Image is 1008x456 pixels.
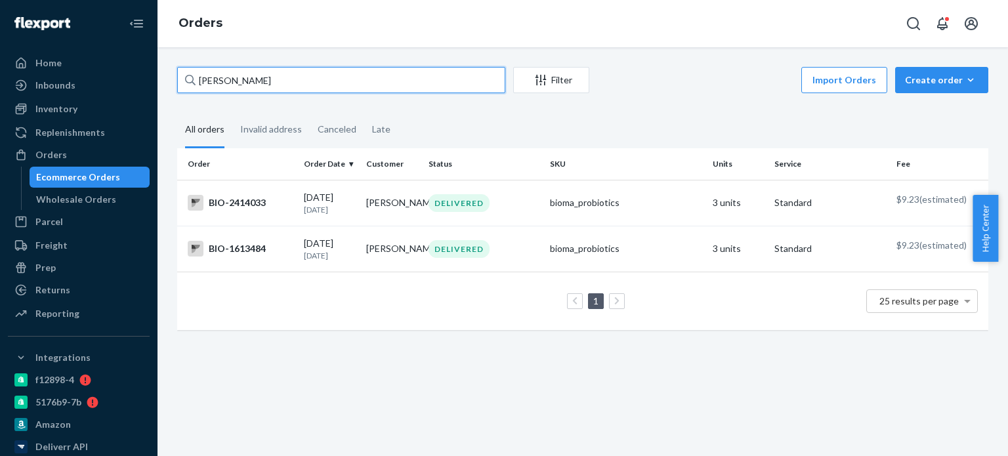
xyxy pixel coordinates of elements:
div: All orders [185,112,224,148]
td: 3 units [707,226,770,272]
div: Invalid address [240,112,302,146]
ol: breadcrumbs [168,5,233,43]
p: $9.23 [896,193,978,206]
button: Integrations [8,347,150,368]
div: BIO-1613484 [188,241,293,257]
button: Create order [895,67,988,93]
div: Canceled [318,112,356,146]
div: Inventory [35,102,77,115]
a: Prep [8,257,150,278]
button: Open notifications [929,10,955,37]
button: Open Search Box [900,10,927,37]
div: Customer [366,158,418,169]
div: Reporting [35,307,79,320]
div: f12898-4 [35,373,74,386]
a: Wholesale Orders [30,189,150,210]
a: Reporting [8,303,150,324]
a: Orders [178,16,222,30]
td: [PERSON_NAME] [361,180,423,226]
p: [DATE] [304,250,356,261]
div: Prep [35,261,56,274]
a: Ecommerce Orders [30,167,150,188]
a: Page 1 is your current page [591,295,601,306]
button: Open account menu [958,10,984,37]
td: [PERSON_NAME] [361,226,423,272]
div: Late [372,112,390,146]
span: 25 results per page [879,295,959,306]
a: Orders [8,144,150,165]
div: DELIVERED [429,194,490,212]
div: BIO-2414033 [188,195,293,211]
div: [DATE] [304,237,356,261]
th: Status [423,148,545,180]
a: Home [8,52,150,73]
div: Replenishments [35,126,105,139]
p: Standard [774,242,885,255]
div: Ecommerce Orders [36,171,120,184]
div: Freight [35,239,68,252]
div: Home [35,56,62,70]
a: f12898-4 [8,369,150,390]
a: Inventory [8,98,150,119]
div: Filter [514,73,589,87]
a: Parcel [8,211,150,232]
div: 5176b9-7b [35,396,81,409]
div: Create order [905,73,978,87]
a: Inbounds [8,75,150,96]
th: Fee [891,148,988,180]
button: Import Orders [801,67,887,93]
div: Returns [35,283,70,297]
button: Help Center [973,195,998,262]
a: Freight [8,235,150,256]
span: (estimated) [919,239,967,251]
span: (estimated) [919,194,967,205]
div: [DATE] [304,191,356,215]
div: Wholesale Orders [36,193,116,206]
p: [DATE] [304,204,356,215]
input: Search orders [177,67,505,93]
a: Returns [8,280,150,301]
a: 5176b9-7b [8,392,150,413]
p: $9.23 [896,239,978,252]
th: Order [177,148,299,180]
div: bioma_probiotics [550,242,702,255]
div: Deliverr API [35,440,88,453]
a: Replenishments [8,122,150,143]
td: 3 units [707,180,770,226]
button: Close Navigation [123,10,150,37]
a: Amazon [8,414,150,435]
div: Parcel [35,215,63,228]
div: DELIVERED [429,240,490,258]
th: Service [769,148,891,180]
img: Flexport logo [14,17,70,30]
div: Integrations [35,351,91,364]
div: Inbounds [35,79,75,92]
div: Orders [35,148,67,161]
th: Units [707,148,770,180]
th: Order Date [299,148,361,180]
p: Standard [774,196,885,209]
div: Amazon [35,418,71,431]
div: bioma_probiotics [550,196,702,209]
th: SKU [545,148,707,180]
button: Filter [513,67,589,93]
